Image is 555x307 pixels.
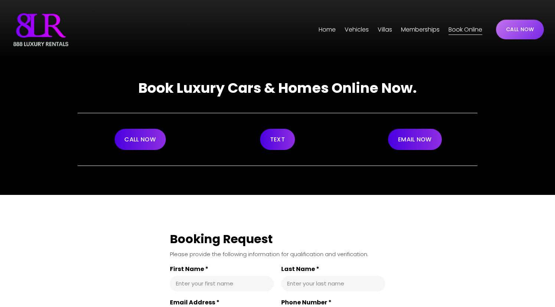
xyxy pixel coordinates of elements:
[449,24,482,36] a: Book Online
[378,24,392,36] a: folder dropdown
[176,280,268,287] input: First Name *
[287,280,379,287] input: Last Name *
[260,129,295,150] a: TEXT
[170,299,274,306] label: Email Address *
[378,25,392,35] span: Villas
[115,129,166,150] a: CALL NOW
[345,25,369,35] span: Vehicles
[401,24,440,36] a: Memberships
[138,78,417,98] strong: Book Luxury Cars & Homes Online Now.
[170,250,385,258] div: Please provide the following information for qualification and verification.
[388,129,441,150] a: EMAIL NOW
[281,265,385,273] label: Last Name *
[170,265,274,273] label: First Name *
[170,231,385,247] div: Booking Request
[496,20,544,39] a: CALL NOW
[281,299,385,306] label: Phone Number *
[11,11,70,48] img: Luxury Car &amp; Home Rentals For Every Occasion
[345,24,369,36] a: folder dropdown
[319,24,336,36] a: Home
